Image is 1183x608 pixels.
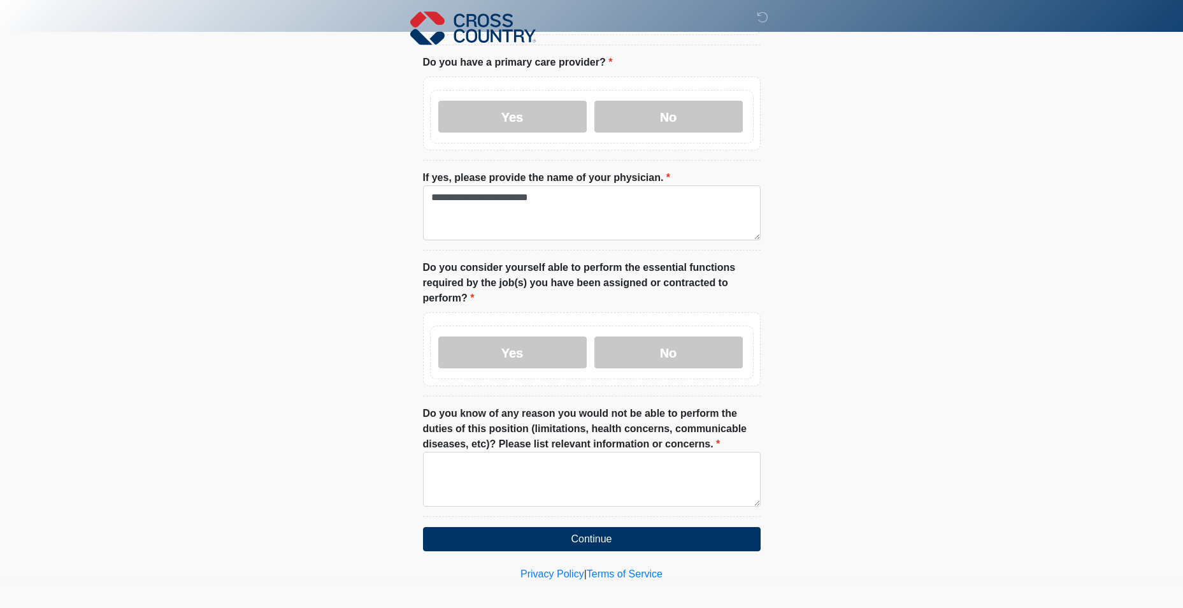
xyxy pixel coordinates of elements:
[423,406,761,452] label: Do you know of any reason you would not be able to perform the duties of this position (limitatio...
[423,55,613,70] label: Do you have a primary care provider?
[587,568,663,579] a: Terms of Service
[423,527,761,551] button: Continue
[520,568,584,579] a: Privacy Policy
[423,170,671,185] label: If yes, please provide the name of your physician.
[584,568,587,579] a: |
[594,337,743,368] label: No
[438,101,587,133] label: Yes
[410,10,536,47] img: Cross Country Logo
[594,101,743,133] label: No
[438,337,587,368] label: Yes
[423,260,761,306] label: Do you consider yourself able to perform the essential functions required by the job(s) you have ...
